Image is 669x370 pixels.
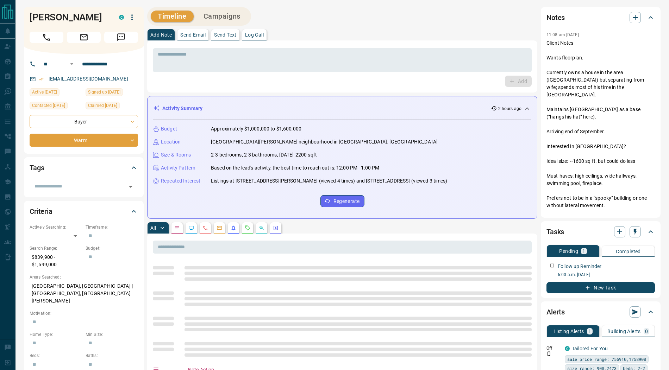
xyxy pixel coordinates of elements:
p: Baths: [86,352,138,359]
span: Email [67,32,101,43]
p: Size & Rooms [161,151,191,159]
button: Open [126,182,136,192]
p: Areas Searched: [30,274,138,280]
svg: Calls [202,225,208,231]
svg: Lead Browsing Activity [188,225,194,231]
svg: Push Notification Only [546,351,551,356]
p: Add Note [150,32,172,37]
div: Activity Summary2 hours ago [153,102,531,115]
button: Timeline [151,11,194,22]
div: Fri Sep 12 2025 [30,88,82,98]
p: 2 hours ago [498,106,521,112]
h1: [PERSON_NAME] [30,12,108,23]
span: Active [DATE] [32,89,57,96]
button: Campaigns [196,11,248,22]
div: condos.ca [119,15,124,20]
p: Pending [559,249,578,254]
div: Buyer [30,115,138,128]
svg: Notes [174,225,180,231]
svg: Emails [217,225,222,231]
span: Claimed [DATE] [88,102,117,109]
div: Warm [30,134,138,147]
p: Building Alerts [607,329,641,334]
p: 11:08 am [DATE] [546,32,579,37]
p: Listings at [STREET_ADDRESS][PERSON_NAME] (viewed 4 times) and [STREET_ADDRESS] (viewed 3 times) [211,177,448,185]
p: Beds: [30,352,82,359]
span: sale price range: 755910,1758900 [567,356,646,363]
div: Fri Aug 29 2025 [86,102,138,111]
p: Motivation: [30,310,138,317]
div: Criteria [30,203,138,220]
p: Log Call [245,32,264,37]
p: Home Type: [30,331,82,338]
p: [GEOGRAPHIC_DATA], [GEOGRAPHIC_DATA] | [GEOGRAPHIC_DATA], [GEOGRAPHIC_DATA][PERSON_NAME] [30,280,138,307]
p: 2-3 bedrooms, 2-3 bathrooms, [DATE]-2200 sqft [211,151,317,159]
p: 1 [588,329,591,334]
h2: Tasks [546,226,564,237]
div: Alerts [546,304,655,320]
svg: Agent Actions [273,225,279,231]
h2: Alerts [546,306,565,318]
p: Off [546,345,561,351]
p: Activity Summary [162,105,202,112]
p: $839,900 - $1,599,000 [30,251,82,270]
button: Open [68,60,76,68]
h2: Notes [546,12,565,23]
div: Fri Aug 29 2025 [86,88,138,98]
p: Location [161,138,181,146]
div: Fri Aug 29 2025 [30,102,82,111]
p: 1 [582,249,585,254]
p: 6:00 a.m. [DATE] [558,272,655,278]
p: Send Email [180,32,206,37]
svg: Email Verified [39,77,44,82]
p: Actively Searching: [30,224,82,230]
h2: Criteria [30,206,52,217]
p: Min Size: [86,331,138,338]
div: Tags [30,159,138,176]
p: Search Range: [30,245,82,251]
svg: Requests [245,225,250,231]
a: [EMAIL_ADDRESS][DOMAIN_NAME] [49,76,128,82]
button: New Task [546,282,655,293]
a: Tailored For You [572,346,608,351]
h2: Tags [30,162,44,173]
span: Message [104,32,138,43]
span: Call [30,32,63,43]
svg: Opportunities [259,225,264,231]
p: Send Text [214,32,237,37]
p: Activity Pattern [161,164,195,172]
button: Regenerate [320,195,364,207]
p: Listing Alerts [554,329,584,334]
p: Budget: [86,245,138,251]
div: Notes [546,9,655,26]
svg: Listing Alerts [231,225,236,231]
p: Client Notes Wants floorplan. Currently owns a house in the area ([GEOGRAPHIC_DATA]) but separati... [546,39,655,320]
span: Signed up [DATE] [88,89,120,96]
p: Budget [161,125,177,133]
p: All [150,225,156,230]
p: Timeframe: [86,224,138,230]
p: Completed [616,249,641,254]
div: condos.ca [565,346,570,351]
span: Contacted [DATE] [32,102,65,109]
div: Tasks [546,223,655,240]
p: Follow up Reminder [558,263,601,270]
p: 0 [645,329,648,334]
p: Based on the lead's activity, the best time to reach out is: 12:00 PM - 1:00 PM [211,164,379,172]
p: Approximately $1,000,000 to $1,600,000 [211,125,301,133]
p: [GEOGRAPHIC_DATA][PERSON_NAME] neighbourhood in [GEOGRAPHIC_DATA], [GEOGRAPHIC_DATA] [211,138,438,146]
p: Repeated Interest [161,177,200,185]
